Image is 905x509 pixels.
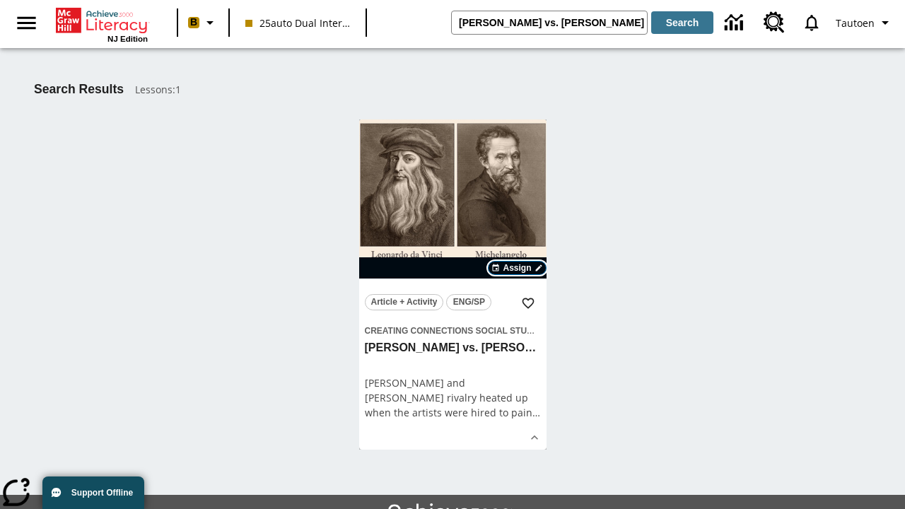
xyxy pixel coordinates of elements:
a: Data Center [716,4,755,42]
span: 25auto Dual International [245,16,350,30]
button: Boost Class color is peach. Change class color [182,10,224,35]
span: Lessons : 1 [135,82,181,97]
button: Show Details [524,427,545,448]
input: search field [452,11,647,34]
span: Support Offline [71,488,133,498]
span: ENG/SP [453,295,485,310]
span: B [190,13,197,31]
button: Article + Activity [365,294,444,310]
span: n [526,406,532,419]
div: lesson details [359,119,547,450]
span: … [532,406,540,419]
h3: Michelangelo vs. Leonardo [365,341,541,356]
div: [PERSON_NAME] and [PERSON_NAME] rivalry heated up when the artists were hired to pai [365,375,541,420]
button: Profile/Settings [830,10,899,35]
span: Creating Connections Social Studies [365,326,547,336]
button: Search [651,11,713,34]
button: ENG/SP [446,294,491,310]
button: Support Offline [42,476,144,509]
span: Assign [503,262,531,274]
button: Add to Favorites [515,291,541,316]
div: Home [56,5,148,43]
button: Open side menu [6,2,47,44]
button: Assign Choose Dates [488,261,546,275]
span: Tautoen [836,16,875,30]
span: Article + Activity [371,295,438,310]
h1: Search Results [34,82,124,97]
a: Notifications [793,4,830,41]
span: NJ Edition [107,35,148,43]
a: Resource Center, Will open in new tab [755,4,793,42]
a: Home [56,6,148,35]
span: Topic: Creating Connections Social Studies/World History II [365,322,541,338]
